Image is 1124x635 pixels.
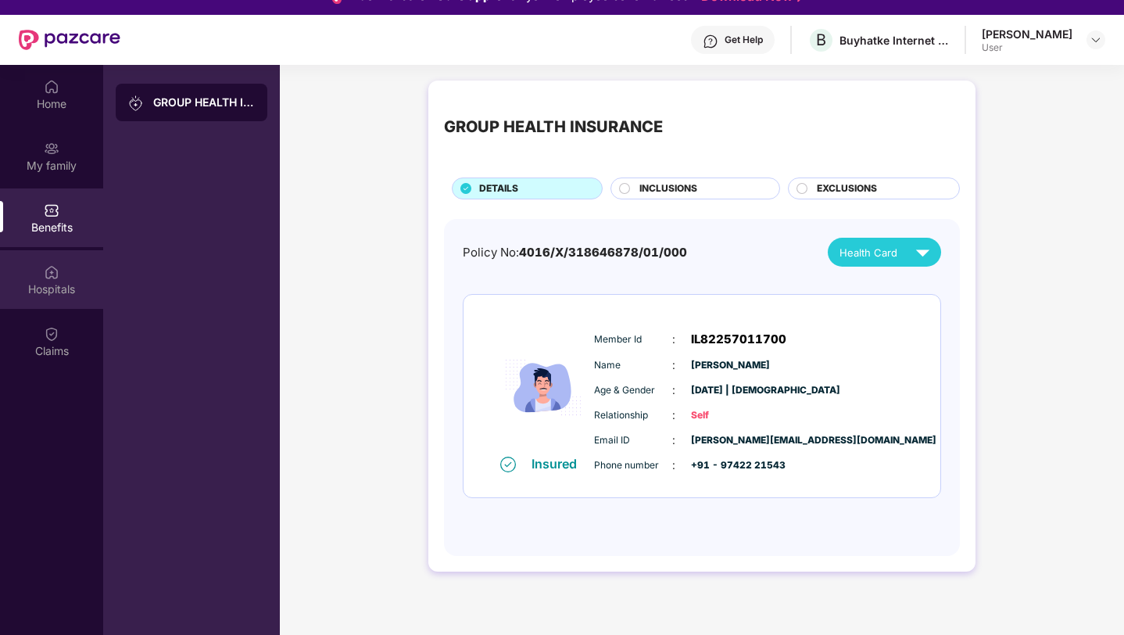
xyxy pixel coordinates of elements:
span: : [672,357,675,374]
div: GROUP HEALTH INSURANCE [153,95,255,110]
button: Health Card [828,238,941,267]
span: IL82257011700 [691,330,786,349]
span: [DATE] | [DEMOGRAPHIC_DATA] [691,383,769,398]
span: [PERSON_NAME] [691,358,769,373]
span: EXCLUSIONS [817,181,877,196]
span: Health Card [839,245,897,260]
img: svg+xml;base64,PHN2ZyB3aWR0aD0iMjAiIGhlaWdodD0iMjAiIHZpZXdCb3g9IjAgMCAyMCAyMCIgZmlsbD0ibm9uZSIgeG... [44,141,59,156]
div: Policy No: [463,243,687,262]
div: Get Help [725,34,763,46]
span: 4016/X/318646878/01/000 [519,245,687,260]
span: +91 - 97422 21543 [691,458,769,473]
img: svg+xml;base64,PHN2ZyBpZD0iSGVscC0zMngzMiIgeG1sbnM9Imh0dHA6Ly93d3cudzMub3JnLzIwMDAvc3ZnIiB3aWR0aD... [703,34,718,49]
span: : [672,331,675,348]
span: DETAILS [479,181,518,196]
span: B [816,30,826,49]
span: Age & Gender [594,383,672,398]
span: [PERSON_NAME][EMAIL_ADDRESS][DOMAIN_NAME] [691,433,769,448]
img: svg+xml;base64,PHN2ZyBpZD0iQ2xhaW0iIHhtbG5zPSJodHRwOi8vd3d3LnczLm9yZy8yMDAwL3N2ZyIgd2lkdGg9IjIwIi... [44,326,59,342]
img: icon [496,320,590,455]
span: : [672,457,675,474]
span: Member Id [594,332,672,347]
span: Email ID [594,433,672,448]
span: : [672,407,675,424]
img: svg+xml;base64,PHN2ZyBpZD0iSG9zcGl0YWxzIiB4bWxucz0iaHR0cDovL3d3dy53My5vcmcvMjAwMC9zdmciIHdpZHRoPS... [44,264,59,280]
img: svg+xml;base64,PHN2ZyBpZD0iRHJvcGRvd24tMzJ4MzIiIHhtbG5zPSJodHRwOi8vd3d3LnczLm9yZy8yMDAwL3N2ZyIgd2... [1090,34,1102,46]
img: svg+xml;base64,PHN2ZyBpZD0iSG9tZSIgeG1sbnM9Imh0dHA6Ly93d3cudzMub3JnLzIwMDAvc3ZnIiB3aWR0aD0iMjAiIG... [44,79,59,95]
img: New Pazcare Logo [19,30,120,50]
span: Relationship [594,408,672,423]
span: : [672,432,675,449]
div: GROUP HEALTH INSURANCE [444,115,663,139]
div: Insured [532,456,586,472]
img: svg+xml;base64,PHN2ZyBpZD0iQmVuZWZpdHMiIHhtbG5zPSJodHRwOi8vd3d3LnczLm9yZy8yMDAwL3N2ZyIgd2lkdGg9Ij... [44,203,59,218]
span: Self [691,408,769,423]
img: svg+xml;base64,PHN2ZyB4bWxucz0iaHR0cDovL3d3dy53My5vcmcvMjAwMC9zdmciIHdpZHRoPSIxNiIgaGVpZ2h0PSIxNi... [500,457,516,472]
span: : [672,382,675,399]
div: [PERSON_NAME] [982,27,1072,41]
span: INCLUSIONS [639,181,697,196]
img: svg+xml;base64,PHN2ZyB4bWxucz0iaHR0cDovL3d3dy53My5vcmcvMjAwMC9zdmciIHZpZXdCb3g9IjAgMCAyNCAyNCIgd2... [909,239,936,266]
span: Name [594,358,672,373]
div: User [982,41,1072,54]
img: svg+xml;base64,PHN2ZyB3aWR0aD0iMjAiIGhlaWdodD0iMjAiIHZpZXdCb3g9IjAgMCAyMCAyMCIgZmlsbD0ibm9uZSIgeG... [128,95,144,111]
span: Phone number [594,458,672,473]
div: Buyhatke Internet Pvt Ltd [839,33,949,48]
